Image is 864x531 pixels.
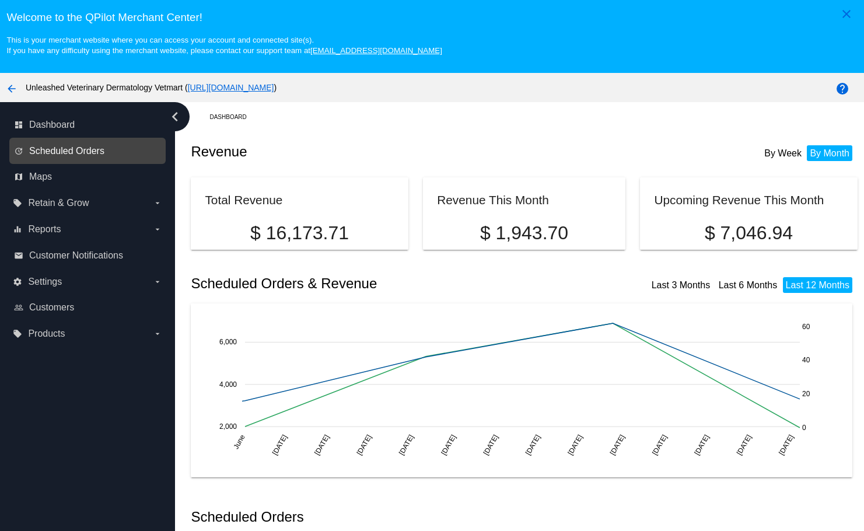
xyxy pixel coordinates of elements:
li: By Month [807,145,852,161]
i: chevron_left [166,107,184,126]
span: Unleashed Veterinary Dermatology Vetmart ( ) [26,83,277,92]
i: settings [13,277,22,287]
text: [DATE] [778,434,796,457]
i: arrow_drop_down [153,225,162,234]
h2: Revenue [191,144,524,160]
span: Customer Notifications [29,250,123,261]
mat-icon: help [835,82,849,96]
span: Scheduled Orders [29,146,104,156]
text: [DATE] [482,434,500,457]
text: [DATE] [397,434,415,457]
text: [DATE] [313,434,331,457]
span: Products [28,329,65,339]
span: Maps [29,172,52,182]
i: local_offer [13,329,22,338]
i: update [14,146,23,156]
p: $ 1,943.70 [437,222,611,244]
text: 20 [802,390,810,398]
a: Last 3 Months [652,280,711,290]
text: 4,000 [219,380,237,389]
a: Last 6 Months [719,280,778,290]
text: [DATE] [355,434,373,457]
a: [EMAIL_ADDRESS][DOMAIN_NAME] [310,46,442,55]
h2: Upcoming Revenue This Month [654,193,824,207]
i: people_outline [14,303,23,312]
p: $ 16,173.71 [205,222,394,244]
text: 6,000 [219,338,237,346]
a: Dashboard [209,108,257,126]
text: [DATE] [271,434,289,457]
h3: Welcome to the QPilot Merchant Center! [6,11,857,24]
h2: Scheduled Orders & Revenue [191,275,524,292]
span: Settings [28,277,62,287]
a: [URL][DOMAIN_NAME] [188,83,274,92]
i: arrow_drop_down [153,329,162,338]
a: dashboard Dashboard [14,116,162,134]
span: Customers [29,302,74,313]
i: map [14,172,23,181]
text: [DATE] [524,434,543,457]
text: [DATE] [440,434,458,457]
text: 0 [802,424,806,432]
h2: Total Revenue [205,193,282,207]
a: email Customer Notifications [14,246,162,265]
p: $ 7,046.94 [654,222,843,244]
span: Retain & Grow [28,198,89,208]
a: update Scheduled Orders [14,142,162,160]
small: This is your merchant website where you can access your account and connected site(s). If you hav... [6,36,442,55]
text: 40 [802,356,810,364]
text: [DATE] [566,434,585,457]
a: map Maps [14,167,162,186]
a: Last 12 Months [786,280,849,290]
li: By Week [761,145,804,161]
text: 60 [802,323,810,331]
a: people_outline Customers [14,298,162,317]
text: 2,000 [219,422,237,431]
h2: Scheduled Orders [191,509,524,525]
text: [DATE] [608,434,627,457]
h2: Revenue This Month [437,193,549,207]
span: Reports [28,224,61,235]
i: equalizer [13,225,22,234]
text: June [232,433,247,450]
i: arrow_drop_down [153,198,162,208]
text: [DATE] [735,434,753,457]
text: [DATE] [693,434,711,457]
text: [DATE] [651,434,669,457]
mat-icon: close [839,7,853,21]
i: local_offer [13,198,22,208]
i: email [14,251,23,260]
span: Dashboard [29,120,75,130]
i: arrow_drop_down [153,277,162,287]
i: dashboard [14,120,23,130]
mat-icon: arrow_back [5,82,19,96]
